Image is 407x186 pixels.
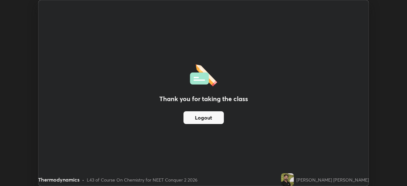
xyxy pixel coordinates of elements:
[82,176,84,183] div: •
[159,94,248,104] h2: Thank you for taking the class
[281,173,294,186] img: d4ceb94013f44135ba1f99c9176739bb.jpg
[296,176,369,183] div: [PERSON_NAME] [PERSON_NAME]
[87,176,197,183] div: L43 of Course On Chemistry for NEET Conquer 2 2026
[38,176,79,183] div: Thermodynamics
[183,111,224,124] button: Logout
[190,62,217,86] img: offlineFeedback.1438e8b3.svg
